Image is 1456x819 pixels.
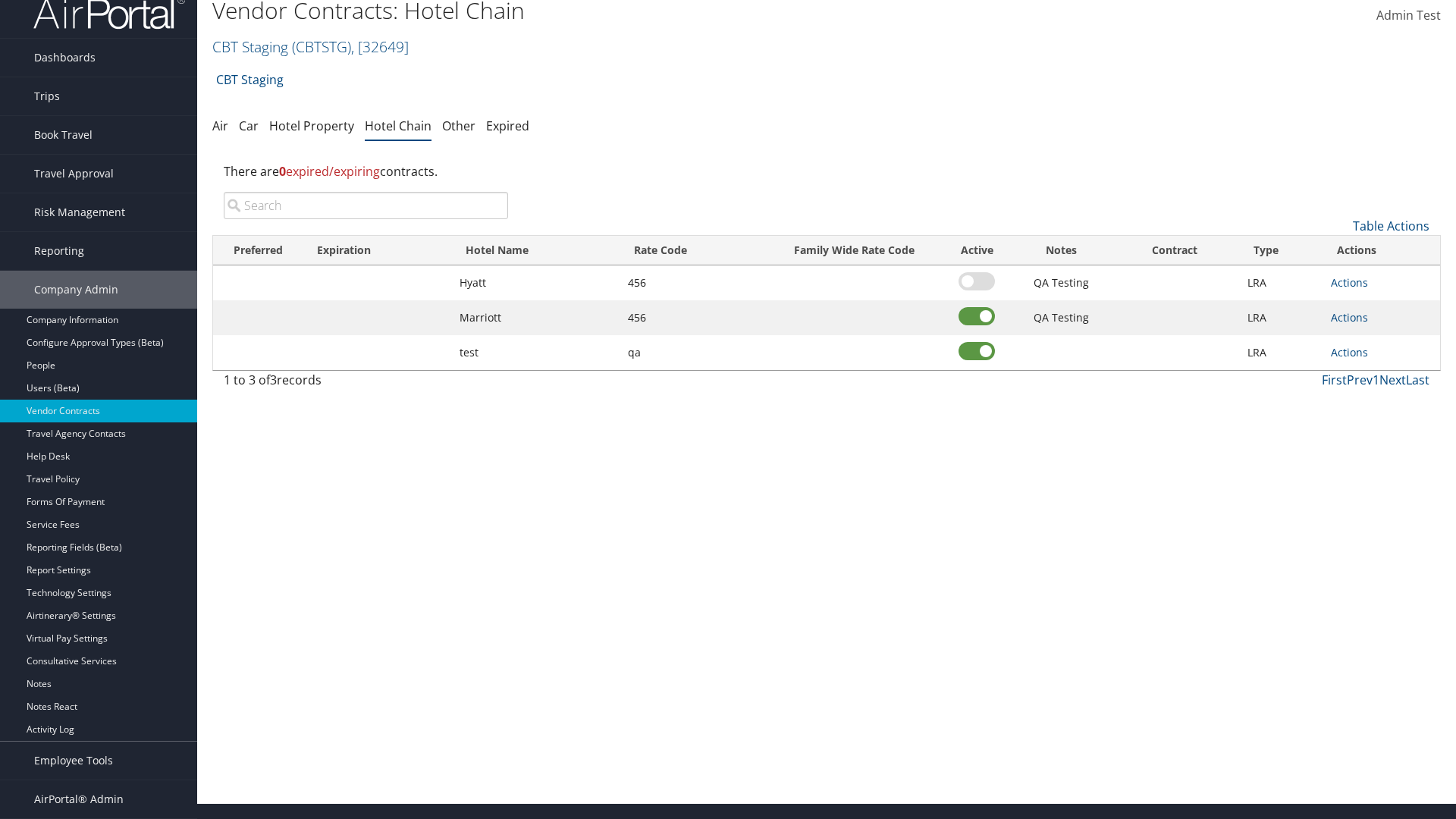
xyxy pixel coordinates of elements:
[212,36,409,57] a: CBT Staging
[303,236,452,265] th: Expiration: activate to sort column ascending
[34,155,114,193] span: Travel Approval
[351,36,409,57] span: , [ 32649 ]
[1240,236,1324,265] th: Type: activate to sort column ascending
[365,118,431,134] a: Hotel Chain
[34,742,113,780] span: Employee Tools
[1240,335,1324,370] td: LRA
[1034,310,1089,325] span: QA Testing
[1331,275,1368,290] a: Actions
[620,236,767,265] th: Rate Code: activate to sort column ascending
[279,163,286,180] strong: 0
[1240,300,1324,335] td: LRA
[224,371,508,397] div: 1 to 3 of records
[34,780,124,818] span: AirPortal® Admin
[1322,372,1347,388] a: First
[620,300,767,335] td: 456
[213,236,303,265] th: Preferred: activate to sort column ascending
[34,232,84,270] span: Reporting
[452,236,620,265] th: Hotel Name: activate to sort column ascending
[452,265,620,300] td: Hyatt
[279,163,380,180] span: expired/expiring
[216,64,284,95] a: CBT Staging
[34,271,118,309] span: Company Admin
[1347,372,1373,388] a: Prev
[1012,236,1110,265] th: Notes: activate to sort column ascending
[1331,345,1368,359] a: Actions
[452,335,620,370] td: test
[1240,265,1324,300] td: LRA
[620,265,767,300] td: 456
[452,300,620,335] td: Marriott
[442,118,475,134] a: Other
[212,151,1441,192] div: There are contracts.
[942,236,1012,265] th: Active: activate to sort column ascending
[269,118,354,134] a: Hotel Property
[1379,372,1406,388] a: Next
[620,335,767,370] td: qa
[1406,372,1429,388] a: Last
[34,116,93,154] span: Book Travel
[767,236,941,265] th: Family Wide Rate Code: activate to sort column ascending
[1376,7,1441,24] span: Admin Test
[292,36,351,57] span: ( CBTSTG )
[486,118,529,134] a: Expired
[1109,236,1239,265] th: Contract: activate to sort column ascending
[34,193,125,231] span: Risk Management
[270,372,277,388] span: 3
[34,77,60,115] span: Trips
[1034,275,1089,290] span: QA Testing
[34,39,96,77] span: Dashboards
[1331,310,1368,325] a: Actions
[1353,218,1429,234] a: Table Actions
[212,118,228,134] a: Air
[1323,236,1440,265] th: Actions
[1373,372,1379,388] a: 1
[224,192,508,219] input: Search
[239,118,259,134] a: Car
